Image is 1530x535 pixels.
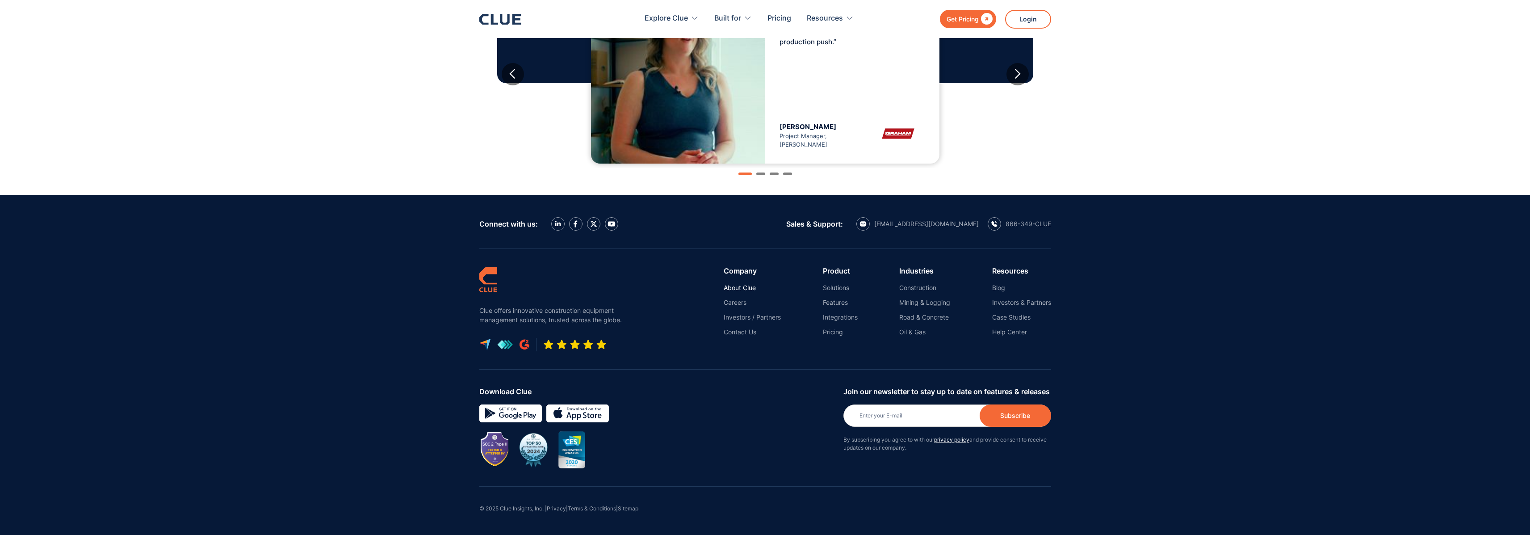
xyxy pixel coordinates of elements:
a: Oil & Gas [899,328,950,336]
div: Product [823,267,858,275]
div: Connect with us: [479,220,538,228]
a: Solutions [823,284,858,292]
img: LinkedIn icon [555,221,561,227]
a: Get Pricing [940,10,996,28]
div: Resources [807,4,843,33]
img: get app logo [497,340,513,350]
div: Industries [899,267,950,275]
img: capterra logo icon [479,339,490,350]
div: Built for [714,4,741,33]
div: Get Pricing [947,13,979,25]
form: Newsletter [843,388,1051,461]
img: graham logo image [872,122,925,145]
div: Company [724,267,781,275]
div: Show slide 3 of 4 [770,173,779,175]
div: 866-349-CLUE [1006,220,1051,228]
div: Download Clue [479,388,837,396]
div: Explore Clue [645,4,699,33]
a: privacy policy [934,436,969,443]
div: Join our newsletter to stay up to date on features & releases [843,388,1051,396]
a: Pricing [823,328,858,336]
a: Investors / Partners [724,313,781,321]
div: Project Manager, [PERSON_NAME] [780,122,852,149]
a: Sitemap [618,505,638,512]
img: G2 review platform icon [520,339,529,350]
a: Construction [899,284,950,292]
div: Explore Clue [645,4,688,33]
input: Enter your E-mail [843,404,1051,427]
p: Clue offers innovative construction equipment management solutions, trusted across the globe. [479,306,627,324]
img: YouTube Icon [608,221,616,227]
a: Contact Us [724,328,781,336]
div: next slide [1006,63,1029,85]
a: Features [823,299,858,307]
img: download on the App store [546,404,609,422]
img: Google simple icon [479,404,542,422]
a: Terms & Conditions [568,505,616,512]
p: By subscribing you agree to with our and provide consent to receive updates on our company. [843,436,1051,452]
img: facebook icon [574,220,578,227]
img: Image showing SOC 2 TYPE II badge for CLUE [482,433,508,466]
a: Road & Concrete [899,313,950,321]
a: Case Studies [992,313,1051,321]
img: CES innovation award 2020 image [558,431,585,468]
a: Login [1005,10,1051,29]
img: calling icon [991,221,998,227]
div: Built for [714,4,752,33]
a: Pricing [767,4,791,33]
img: Five-star rating icon [543,339,607,350]
a: Mining & Logging [899,299,950,307]
div: Resources [807,4,854,33]
span: [PERSON_NAME] [780,122,836,131]
a: calling icon866-349-CLUE [988,217,1051,231]
input: Subscribe [980,404,1051,427]
img: email icon [859,221,867,227]
div: previous slide [502,63,524,85]
a: Investors & Partners [992,299,1051,307]
a: Blog [992,284,1051,292]
div: Resources [992,267,1051,275]
div: © 2025 Clue Insights, Inc. | | | [479,487,1051,535]
div: Show slide 4 of 4 [783,173,792,175]
div: Sales & Support: [786,220,843,228]
div:  [979,13,993,25]
div: Show slide 1 of 4 [738,173,752,175]
img: BuiltWorlds Top 50 Infrastructure 2024 award badge with [515,431,552,468]
a: Help Center [992,328,1051,336]
div: Show slide 2 of 4 [756,173,765,175]
img: X icon twitter [590,220,597,227]
a: Integrations [823,313,858,321]
img: clue logo simple [479,267,497,292]
a: Privacy [547,505,566,512]
a: email icon[EMAIL_ADDRESS][DOMAIN_NAME] [856,217,979,231]
a: Careers [724,299,781,307]
a: About Clue [724,284,781,292]
div: [EMAIL_ADDRESS][DOMAIN_NAME] [874,220,979,228]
